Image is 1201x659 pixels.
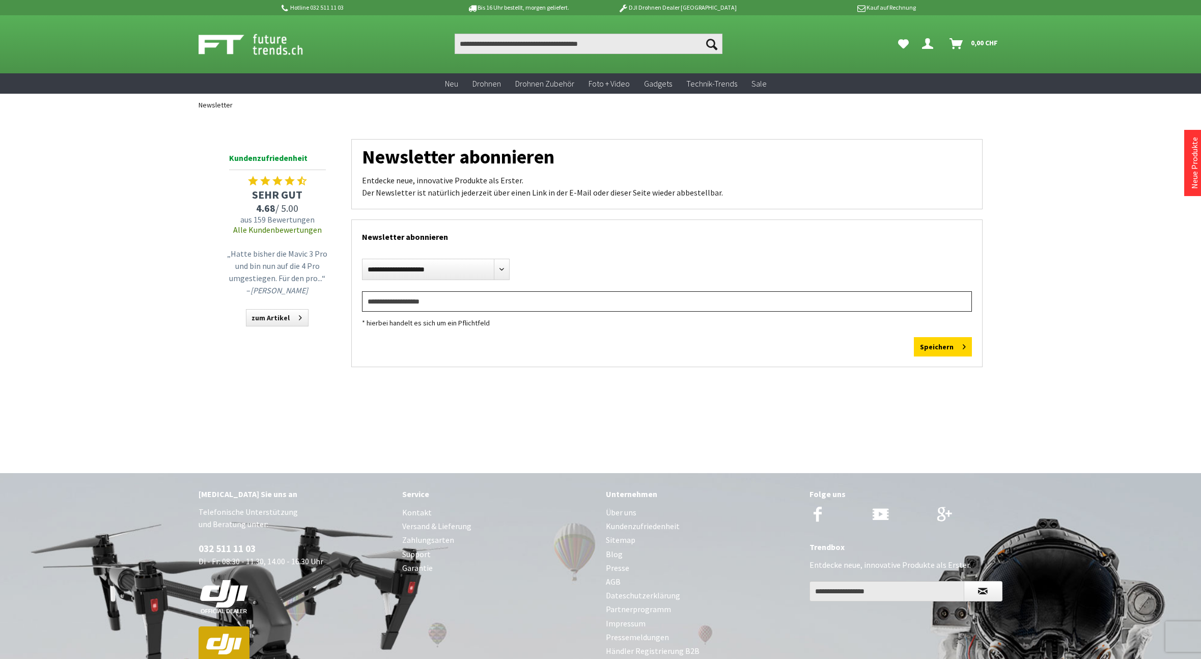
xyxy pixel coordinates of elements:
a: Foto + Video [581,73,637,94]
a: Dein Konto [918,34,941,54]
img: Shop Futuretrends - zur Startseite wechseln [199,32,325,57]
a: Warenkorb [945,34,1003,54]
a: Über uns [606,506,799,519]
em: [PERSON_NAME] [250,285,308,295]
div: Trendbox [809,540,1003,554]
a: Presse [606,561,799,575]
span: Kundenzufriedenheit [229,151,326,170]
a: Newsletter [193,94,238,116]
span: Foto + Video [589,78,630,89]
a: Neu [438,73,465,94]
button: Speichern [914,337,972,356]
p: Bis 16 Uhr bestellt, morgen geliefert. [439,2,598,14]
a: Neue Produkte [1189,137,1199,189]
a: Technik-Trends [679,73,744,94]
span: Gadgets [644,78,672,89]
span: Drohnen Zubehör [515,78,574,89]
div: * hierbei handelt es sich um ein Pflichtfeld [362,317,972,329]
a: AGB [606,575,799,589]
a: Support [402,547,596,561]
a: Blog [606,547,799,561]
input: Ihre E-Mail Adresse [809,581,964,601]
a: Gadgets [637,73,679,94]
a: zum Artikel [246,309,309,326]
h2: Newsletter abonnieren [362,220,972,249]
p: „Hatte bisher die Mavic 3 Pro und bin nun auf die 4 Pro umgestiegen. Für den pro...“ – [227,248,328,296]
h1: Newsletter abonnieren [362,150,972,164]
a: Sitemap [606,533,799,547]
p: Entdecke neue, innovative Produkte als Erster. [809,559,1003,571]
button: Suchen [701,34,722,54]
div: Folge uns [809,487,1003,501]
span: Newsletter [199,100,233,109]
span: Neu [445,78,458,89]
a: Meine Favoriten [893,34,914,54]
div: Unternehmen [606,487,799,501]
button: Newsletter abonnieren [964,581,1002,601]
a: Partnerprogramm [606,602,799,616]
p: Entdecke neue, innovative Produkte als Erster. Der Newsletter ist natürlich jederzeit über einen ... [362,174,972,199]
p: DJI Drohnen Dealer [GEOGRAPHIC_DATA] [598,2,757,14]
a: Dateschutzerklärung [606,589,799,602]
div: Service [402,487,596,501]
a: Drohnen [465,73,508,94]
a: Kundenzufriedenheit [606,519,799,533]
span: Sale [751,78,767,89]
a: Impressum [606,617,799,630]
a: Händler Registrierung B2B [606,644,799,658]
a: Versand & Lieferung [402,519,596,533]
input: Produkt, Marke, Kategorie, EAN, Artikelnummer… [455,34,722,54]
p: Kauf auf Rechnung [757,2,916,14]
span: Technik-Trends [686,78,737,89]
a: 032 511 11 03 [199,542,256,555]
p: Hotline 032 511 11 03 [280,2,439,14]
a: Garantie [402,561,596,575]
span: Drohnen [472,78,501,89]
a: Drohnen Zubehör [508,73,581,94]
div: [MEDICAL_DATA] Sie uns an [199,487,392,501]
a: Pressemeldungen [606,630,799,644]
span: 0,00 CHF [971,35,998,51]
a: Alle Kundenbewertungen [233,225,322,235]
span: SEHR GUT [224,187,331,202]
span: / 5.00 [224,202,331,214]
img: white-dji-schweiz-logo-official_140x140.png [199,580,249,614]
a: Sale [744,73,774,94]
span: aus 159 Bewertungen [224,214,331,225]
a: Zahlungsarten [402,533,596,547]
a: Kontakt [402,506,596,519]
span: 4.68 [256,202,275,214]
